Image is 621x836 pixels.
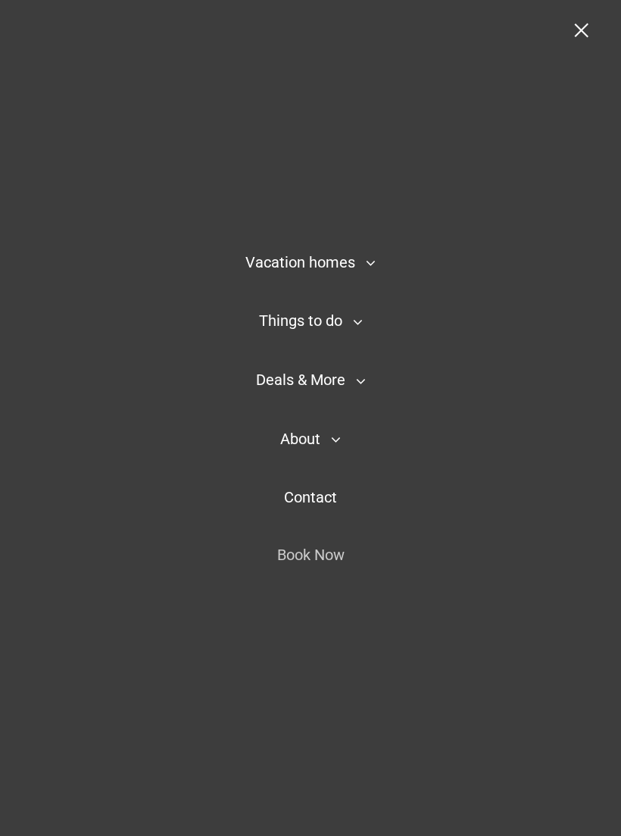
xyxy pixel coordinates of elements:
a: Vacation homes [236,244,385,282]
a: Deals & More [247,362,375,399]
a: Things to do [250,302,372,340]
a: About [271,421,350,459]
span: Vacation homes [245,253,355,271]
a: Toggle Menu [557,23,617,37]
span: Book Now [277,546,345,564]
a: Book Now [268,537,354,573]
span: Contact [284,488,337,506]
span: About [280,430,320,448]
span: Things to do [259,312,342,330]
a: Contact [275,479,346,515]
span: Deals & More [256,371,345,389]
